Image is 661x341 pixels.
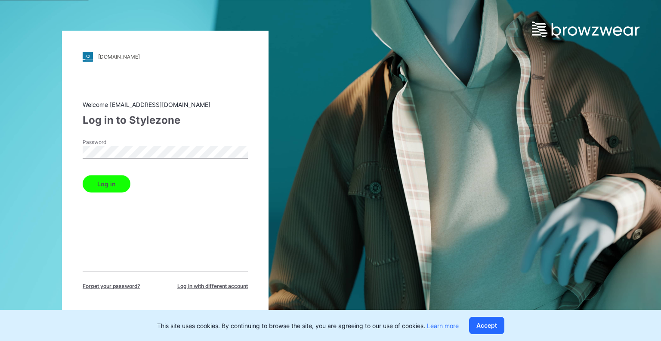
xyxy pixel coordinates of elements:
label: Password [83,138,143,146]
span: Forget your password? [83,282,140,290]
span: Log in with different account [177,282,248,290]
img: browzwear-logo.e42bd6dac1945053ebaf764b6aa21510.svg [532,22,639,37]
button: Accept [469,317,504,334]
div: Log in to Stylezone [83,112,248,128]
div: Welcome [EMAIL_ADDRESS][DOMAIN_NAME] [83,100,248,109]
button: Log in [83,175,130,192]
p: This site uses cookies. By continuing to browse the site, you are agreeing to our use of cookies. [157,321,459,330]
a: Learn more [427,322,459,329]
a: [DOMAIN_NAME] [83,51,248,62]
div: [DOMAIN_NAME] [98,53,140,60]
img: stylezone-logo.562084cfcfab977791bfbf7441f1a819.svg [83,51,93,62]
